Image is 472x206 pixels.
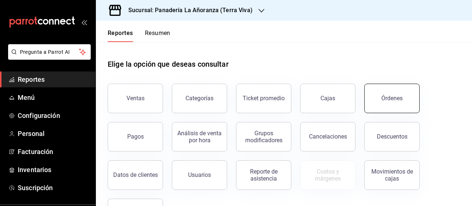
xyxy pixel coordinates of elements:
[108,29,170,42] div: navigation tabs
[243,95,285,102] div: Ticket promedio
[127,133,144,140] div: Pagos
[236,122,291,151] button: Grupos modificadores
[108,160,163,190] button: Datos de clientes
[309,133,347,140] div: Cancelaciones
[108,29,133,42] button: Reportes
[8,44,91,60] button: Pregunta a Parrot AI
[172,122,227,151] button: Análisis de venta por hora
[5,53,91,61] a: Pregunta a Parrot AI
[18,92,90,102] span: Menú
[305,168,351,182] div: Costos y márgenes
[81,19,87,25] button: open_drawer_menu
[18,165,90,175] span: Inventarios
[241,130,287,144] div: Grupos modificadores
[172,160,227,190] button: Usuarios
[241,168,287,182] div: Reporte de asistencia
[236,84,291,113] button: Ticket promedio
[122,6,253,15] h3: Sucursal: Panadería La Añoranza (Terra Viva)
[18,129,90,139] span: Personal
[20,48,79,56] span: Pregunta a Parrot AI
[108,59,229,70] h1: Elige la opción que deseas consultar
[364,84,420,113] button: Órdenes
[172,84,227,113] button: Categorías
[320,94,336,103] div: Cajas
[364,122,420,151] button: Descuentos
[185,95,214,102] div: Categorías
[300,122,355,151] button: Cancelaciones
[369,168,415,182] div: Movimientos de cajas
[18,111,90,121] span: Configuración
[188,171,211,178] div: Usuarios
[236,160,291,190] button: Reporte de asistencia
[381,95,403,102] div: Órdenes
[377,133,407,140] div: Descuentos
[300,84,355,113] a: Cajas
[18,183,90,193] span: Suscripción
[126,95,145,102] div: Ventas
[364,160,420,190] button: Movimientos de cajas
[113,171,158,178] div: Datos de clientes
[145,29,170,42] button: Resumen
[108,122,163,151] button: Pagos
[300,160,355,190] button: Contrata inventarios para ver este reporte
[108,84,163,113] button: Ventas
[18,74,90,84] span: Reportes
[18,147,90,157] span: Facturación
[177,130,222,144] div: Análisis de venta por hora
